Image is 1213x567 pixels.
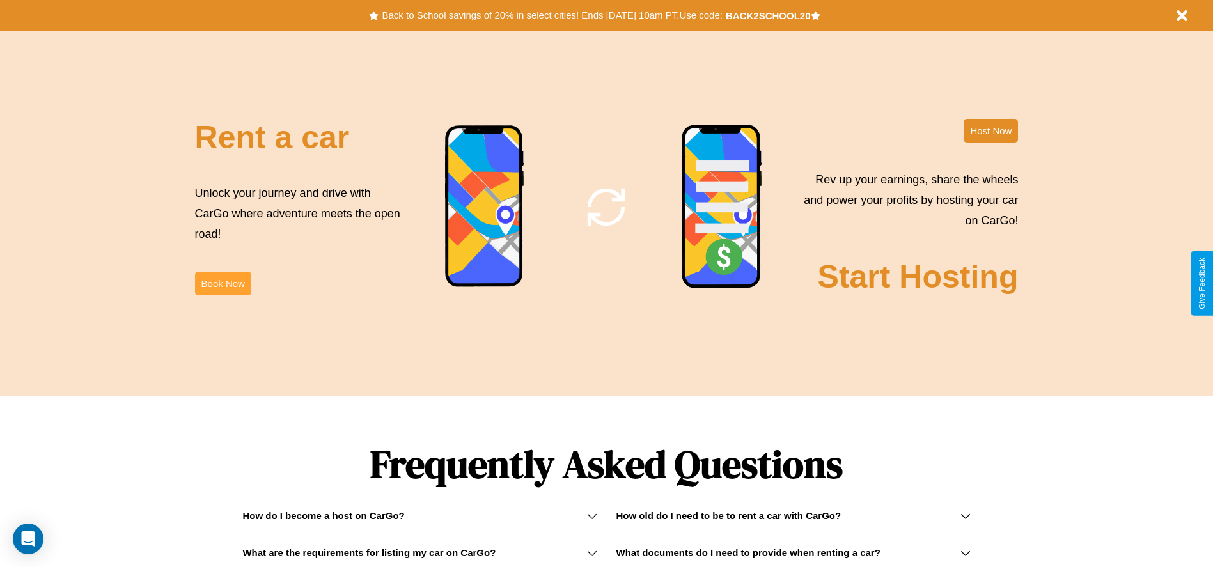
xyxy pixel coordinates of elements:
[444,125,525,289] img: phone
[1198,258,1207,309] div: Give Feedback
[195,272,251,295] button: Book Now
[616,547,880,558] h3: What documents do I need to provide when renting a car?
[796,169,1018,231] p: Rev up your earnings, share the wheels and power your profits by hosting your car on CarGo!
[964,119,1018,143] button: Host Now
[242,547,496,558] h3: What are the requirements for listing my car on CarGo?
[726,10,811,21] b: BACK2SCHOOL20
[818,258,1019,295] h2: Start Hosting
[195,183,405,245] p: Unlock your journey and drive with CarGo where adventure meets the open road!
[242,431,970,497] h1: Frequently Asked Questions
[242,510,404,521] h3: How do I become a host on CarGo?
[681,124,763,290] img: phone
[13,524,43,554] div: Open Intercom Messenger
[379,6,725,24] button: Back to School savings of 20% in select cities! Ends [DATE] 10am PT.Use code:
[616,510,841,521] h3: How old do I need to be to rent a car with CarGo?
[195,119,350,156] h2: Rent a car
